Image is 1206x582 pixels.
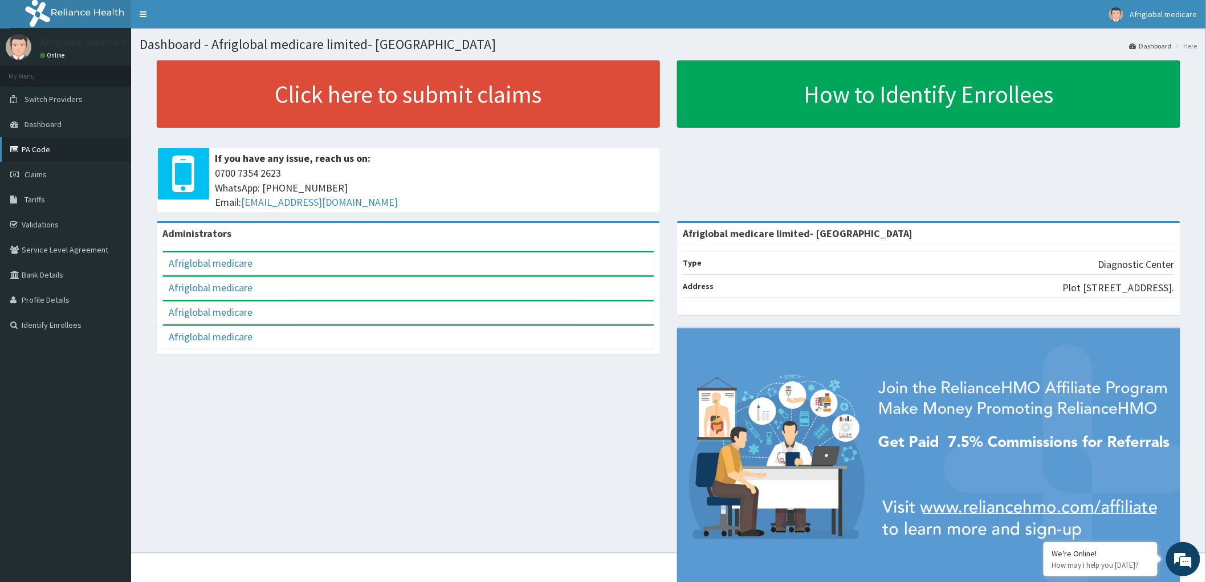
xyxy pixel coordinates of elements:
[25,169,47,180] span: Claims
[25,94,83,104] span: Switch Providers
[1130,9,1197,19] span: Afriglobal medicare
[66,144,157,259] span: We're online!
[40,37,127,47] p: Afriglobal medicare
[1052,548,1149,559] div: We're Online!
[677,60,1180,128] a: How to Identify Enrollees
[187,6,214,33] div: Minimize live chat window
[683,281,714,291] b: Address
[1130,41,1172,51] a: Dashboard
[162,227,231,240] b: Administrators
[169,330,252,343] a: Afriglobal medicare
[1098,257,1175,272] p: Diagnostic Center
[140,37,1197,52] h1: Dashboard - Afriglobal medicare limited- [GEOGRAPHIC_DATA]
[241,196,398,209] a: [EMAIL_ADDRESS][DOMAIN_NAME]
[6,34,31,60] img: User Image
[21,57,46,86] img: d_794563401_company_1708531726252_794563401
[683,227,913,240] strong: Afriglobal medicare limited- [GEOGRAPHIC_DATA]
[169,306,252,319] a: Afriglobal medicare
[157,60,660,128] a: Click here to submit claims
[215,152,370,165] b: If you have any issue, reach us on:
[6,311,217,351] textarea: Type your message and hit 'Enter'
[169,281,252,294] a: Afriglobal medicare
[1173,41,1197,51] li: Here
[683,258,702,268] b: Type
[40,51,67,59] a: Online
[215,166,654,210] span: 0700 7354 2623 WhatsApp: [PHONE_NUMBER] Email:
[1109,7,1123,22] img: User Image
[1063,280,1175,295] p: Plot [STREET_ADDRESS].
[25,194,45,205] span: Tariffs
[25,119,62,129] span: Dashboard
[1052,560,1149,570] p: How may I help you today?
[59,64,192,79] div: Chat with us now
[169,257,252,270] a: Afriglobal medicare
